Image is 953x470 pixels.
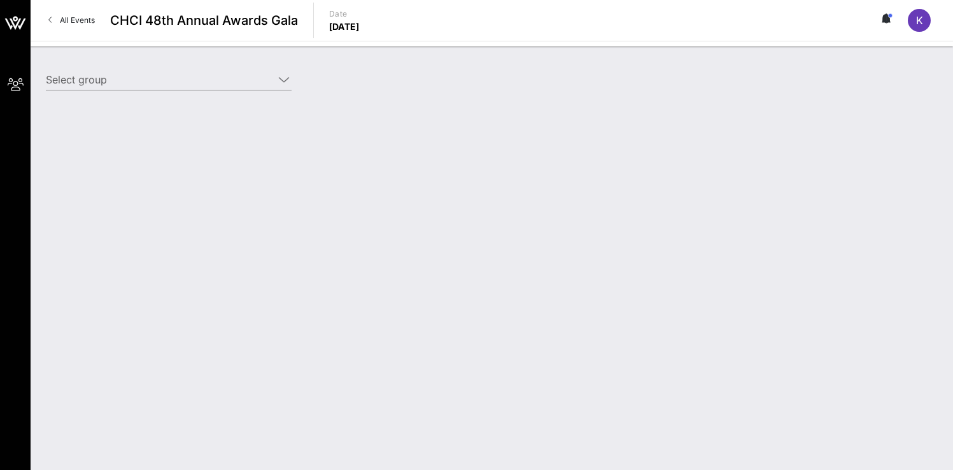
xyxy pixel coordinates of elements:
[908,9,931,32] div: K
[329,20,360,33] p: [DATE]
[916,14,923,27] span: K
[60,15,95,25] span: All Events
[41,10,102,31] a: All Events
[110,11,298,30] span: CHCI 48th Annual Awards Gala
[329,8,360,20] p: Date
